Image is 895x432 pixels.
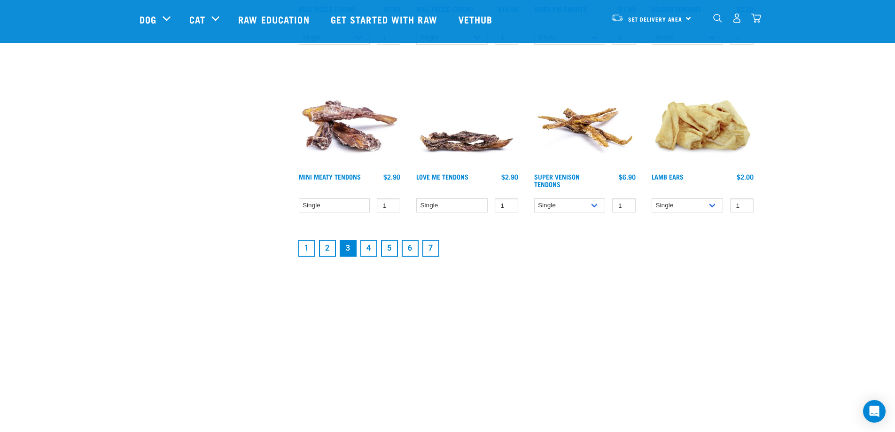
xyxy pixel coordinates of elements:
a: Vethub [449,0,505,38]
a: Lamb Ears [652,175,684,178]
nav: pagination [296,238,756,259]
a: Get started with Raw [321,0,449,38]
a: Love Me Tendons [416,175,468,178]
input: 1 [377,198,400,213]
a: Cat [189,12,205,26]
img: van-moving.png [611,14,623,22]
div: $2.90 [501,173,518,181]
a: Goto page 7 [422,240,439,257]
div: $2.00 [737,173,754,181]
input: 1 [612,198,636,213]
img: home-icon@2x.png [751,13,761,23]
input: 1 [495,198,518,213]
a: Dog [140,12,156,26]
img: Pile Of Love Tendons For Pets [414,62,521,168]
a: Mini Meaty Tendons [299,175,361,178]
img: 1289 Mini Tendons 01 [296,62,403,168]
img: user.png [732,13,742,23]
span: Set Delivery Area [628,17,683,21]
a: Goto page 1 [298,240,315,257]
a: Goto page 4 [360,240,377,257]
div: $6.90 [619,173,636,181]
a: Goto page 5 [381,240,398,257]
a: Super Venison Tendons [534,175,580,186]
img: Pile Of Lamb Ears Treat For Pets [649,62,756,168]
div: $2.90 [383,173,400,181]
div: Open Intercom Messenger [863,400,886,423]
a: Goto page 6 [402,240,419,257]
a: Goto page 2 [319,240,336,257]
a: Raw Education [229,0,321,38]
a: Page 3 [340,240,357,257]
img: 1286 Super Tendons 01 [532,62,638,168]
input: 1 [730,198,754,213]
img: home-icon-1@2x.png [713,14,722,23]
